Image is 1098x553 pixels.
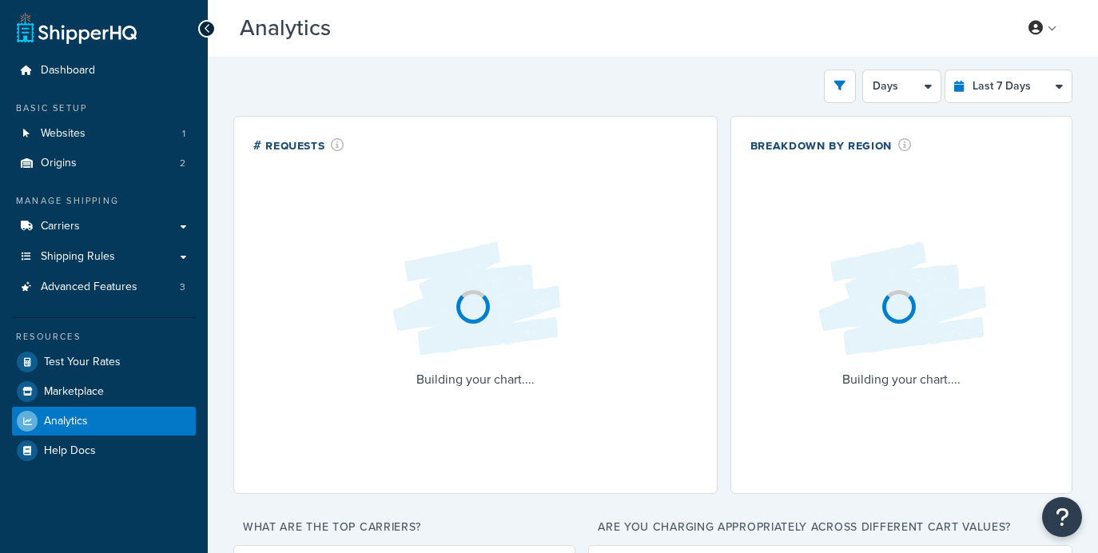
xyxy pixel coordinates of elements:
a: Carriers [12,212,196,241]
div: Breakdown by Region [750,136,912,154]
li: Origins [12,149,196,178]
a: Shipping Rules [12,242,196,272]
a: Test Your Rates [12,348,196,376]
span: Help Docs [44,444,96,458]
button: open filter drawer [824,70,856,103]
h3: Analytics [240,16,993,41]
span: Websites [41,127,86,141]
p: Building your chart.... [380,368,571,391]
p: Are you charging appropriately across different cart values? [588,516,1072,539]
span: Test Your Rates [44,356,121,369]
span: 2 [180,157,185,170]
li: Websites [12,119,196,149]
p: What are the top carriers? [233,516,575,539]
span: Origins [41,157,77,170]
span: Marketplace [44,385,104,399]
a: Websites1 [12,119,196,149]
div: Basic Setup [12,101,196,115]
a: Dashboard [12,56,196,86]
p: Building your chart.... [806,368,997,391]
a: Analytics [12,407,196,436]
span: Shipping Rules [41,250,115,264]
span: Analytics [44,415,88,428]
span: Beta [335,22,389,40]
div: Resources [12,330,196,344]
a: Origins2 [12,149,196,178]
span: Advanced Features [41,280,137,294]
a: Help Docs [12,436,196,465]
div: # Requests [253,136,344,154]
span: 1 [182,127,185,141]
a: Marketplace [12,377,196,406]
img: Loading... [380,229,571,368]
img: Loading... [806,229,997,368]
span: Carriers [41,220,80,233]
button: Open Resource Center [1042,497,1082,537]
span: 3 [180,280,185,294]
li: Advanced Features [12,273,196,302]
div: Manage Shipping [12,194,196,208]
span: Dashboard [41,64,95,78]
a: Advanced Features3 [12,273,196,302]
